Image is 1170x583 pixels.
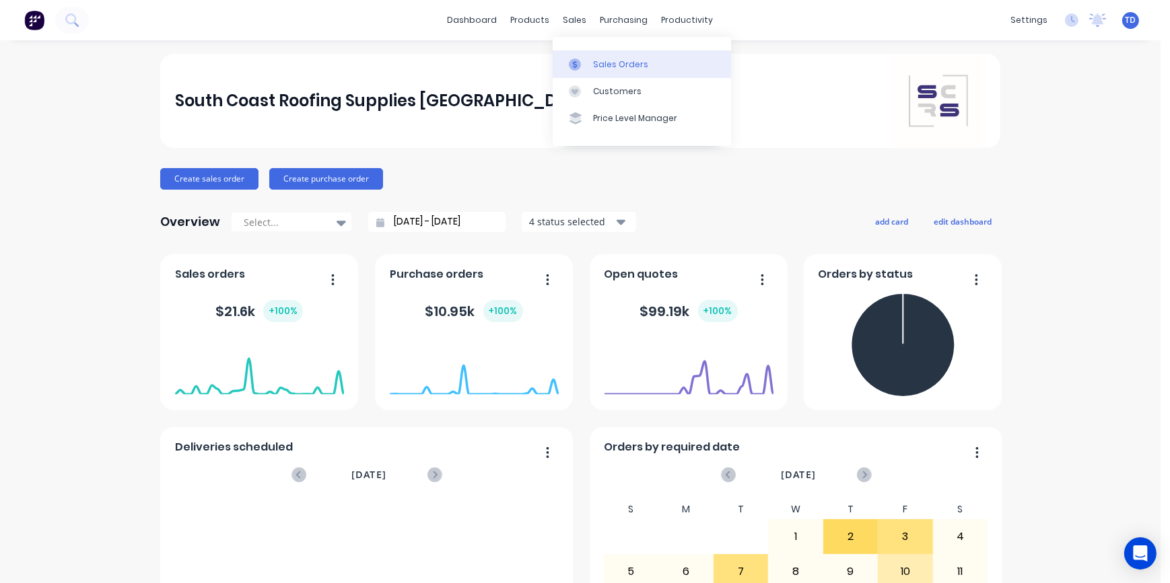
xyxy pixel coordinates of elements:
[175,87,596,114] div: South Coast Roofing Supplies [GEOGRAPHIC_DATA]
[160,168,259,190] button: Create sales order
[768,500,823,519] div: W
[879,520,932,553] div: 3
[425,300,523,322] div: $ 10.95k
[594,10,655,30] div: purchasing
[781,467,816,482] span: [DATE]
[824,520,878,553] div: 2
[504,10,557,30] div: products
[263,300,303,322] div: + 100 %
[593,112,677,124] div: Price Level Manager
[819,266,914,282] span: Orders by status
[604,500,659,519] div: S
[215,300,303,322] div: $ 21.6k
[658,500,714,519] div: M
[593,59,648,71] div: Sales Orders
[866,212,917,230] button: add card
[878,500,933,519] div: F
[714,500,769,519] div: T
[553,105,731,132] a: Price Level Manager
[483,300,523,322] div: + 100 %
[441,10,504,30] a: dashboard
[351,467,386,482] span: [DATE]
[529,215,614,229] div: 4 status selected
[640,300,738,322] div: $ 99.19k
[175,266,245,282] span: Sales orders
[1126,14,1136,26] span: TD
[891,54,986,148] img: South Coast Roofing Supplies Southern Highlands
[934,520,988,553] div: 4
[390,266,483,282] span: Purchase orders
[1124,537,1157,570] div: Open Intercom Messenger
[933,500,988,519] div: S
[24,10,44,30] img: Factory
[1004,10,1054,30] div: settings
[269,168,383,190] button: Create purchase order
[605,266,679,282] span: Open quotes
[769,520,823,553] div: 1
[823,500,879,519] div: T
[593,85,642,98] div: Customers
[160,208,220,235] div: Overview
[655,10,720,30] div: productivity
[522,212,636,232] button: 4 status selected
[553,50,731,77] a: Sales Orders
[557,10,594,30] div: sales
[553,78,731,105] a: Customers
[698,300,738,322] div: + 100 %
[925,212,1000,230] button: edit dashboard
